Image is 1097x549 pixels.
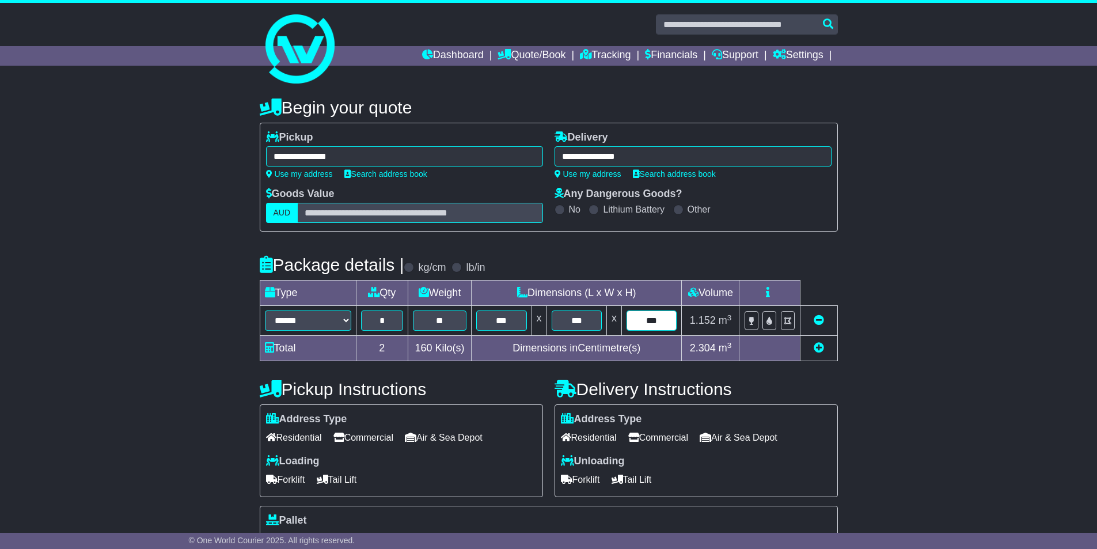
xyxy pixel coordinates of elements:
[415,342,432,354] span: 160
[266,413,347,426] label: Address Type
[317,471,357,489] span: Tail Lift
[700,429,777,446] span: Air & Sea Depot
[532,306,546,336] td: x
[498,46,565,66] a: Quote/Book
[405,429,483,446] span: Air & Sea Depot
[555,380,838,399] h4: Delivery Instructions
[422,46,484,66] a: Dashboard
[344,169,427,179] a: Search address book
[472,336,682,361] td: Dimensions in Centimetre(s)
[561,455,625,468] label: Unloading
[266,471,305,489] span: Forklift
[266,514,307,527] label: Pallet
[561,429,617,446] span: Residential
[266,429,322,446] span: Residential
[260,380,543,399] h4: Pickup Instructions
[633,169,716,179] a: Search address book
[603,204,665,215] label: Lithium Battery
[727,341,732,350] sup: 3
[606,306,621,336] td: x
[712,46,758,66] a: Support
[333,429,393,446] span: Commercial
[408,336,472,361] td: Kilo(s)
[189,536,355,545] span: © One World Courier 2025. All rights reserved.
[266,203,298,223] label: AUD
[260,98,838,117] h4: Begin your quote
[690,342,716,354] span: 2.304
[569,204,580,215] label: No
[356,336,408,361] td: 2
[327,530,396,548] span: Non Stackable
[814,342,824,354] a: Add new item
[773,46,823,66] a: Settings
[814,315,824,326] a: Remove this item
[260,281,356,306] td: Type
[561,413,642,426] label: Address Type
[466,262,485,274] label: lb/in
[682,281,739,306] td: Volume
[580,46,631,66] a: Tracking
[472,281,682,306] td: Dimensions (L x W x H)
[612,471,652,489] span: Tail Lift
[266,169,333,179] a: Use my address
[266,455,320,468] label: Loading
[418,262,446,274] label: kg/cm
[266,131,313,144] label: Pickup
[645,46,697,66] a: Financials
[408,281,472,306] td: Weight
[260,336,356,361] td: Total
[555,169,621,179] a: Use my address
[688,204,711,215] label: Other
[719,315,732,326] span: m
[266,530,316,548] span: Stackable
[356,281,408,306] td: Qty
[719,342,732,354] span: m
[555,131,608,144] label: Delivery
[266,188,335,200] label: Goods Value
[561,471,600,489] span: Forklift
[260,255,404,274] h4: Package details |
[555,188,682,200] label: Any Dangerous Goods?
[727,313,732,322] sup: 3
[628,429,688,446] span: Commercial
[690,315,716,326] span: 1.152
